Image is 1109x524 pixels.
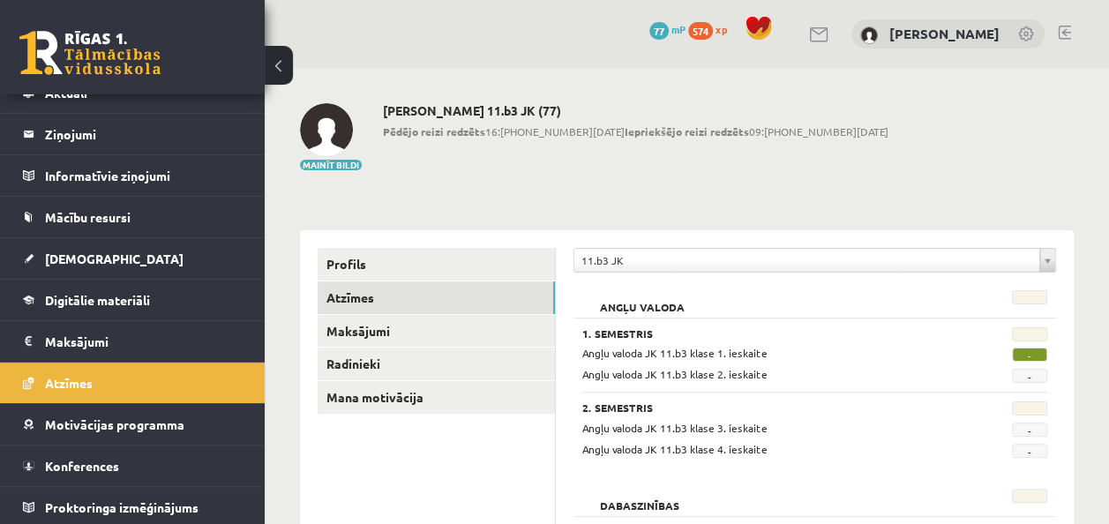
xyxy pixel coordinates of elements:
[45,321,243,362] legend: Maksājumi
[889,25,1000,42] a: [PERSON_NAME]
[318,315,555,348] a: Maksājumi
[582,327,965,340] h3: 1. Semestris
[23,445,243,486] a: Konferences
[383,124,485,138] b: Pēdējo reizi redzēts
[318,248,555,281] a: Profils
[45,416,184,432] span: Motivācijas programma
[45,251,184,266] span: [DEMOGRAPHIC_DATA]
[23,197,243,237] a: Mācību resursi
[318,281,555,314] a: Atzīmes
[45,155,243,196] legend: Informatīvie ziņojumi
[45,292,150,308] span: Digitālie materiāli
[574,249,1055,272] a: 11.b3 JK
[625,124,749,138] b: Iepriekšējo reizi redzēts
[45,209,131,225] span: Mācību resursi
[318,348,555,380] a: Radinieki
[23,280,243,320] a: Digitālie materiāli
[1012,369,1047,383] span: -
[383,124,888,139] span: 16:[PHONE_NUMBER][DATE] 09:[PHONE_NUMBER][DATE]
[582,401,965,414] h3: 2. Semestris
[23,114,243,154] a: Ziņojumi
[23,404,243,445] a: Motivācijas programma
[1012,423,1047,437] span: -
[582,442,768,456] span: Angļu valoda JK 11.b3 klase 4. ieskaite
[45,114,243,154] legend: Ziņojumi
[582,421,768,435] span: Angļu valoda JK 11.b3 klase 3. ieskaite
[318,381,555,414] a: Mana motivācija
[671,22,686,36] span: mP
[23,321,243,362] a: Maksājumi
[23,155,243,196] a: Informatīvie ziņojumi
[582,367,768,381] span: Angļu valoda JK 11.b3 klase 2. ieskaite
[688,22,713,40] span: 574
[582,290,702,308] h2: Angļu valoda
[45,499,199,515] span: Proktoringa izmēģinājums
[45,375,93,391] span: Atzīmes
[649,22,686,36] a: 77 mP
[582,489,697,506] h2: Dabaszinības
[300,103,353,156] img: Irēna Staģe
[23,238,243,279] a: [DEMOGRAPHIC_DATA]
[383,103,888,118] h2: [PERSON_NAME] 11.b3 JK (77)
[649,22,669,40] span: 77
[582,346,768,360] span: Angļu valoda JK 11.b3 klase 1. ieskaite
[860,26,878,44] img: Irēna Staģe
[688,22,736,36] a: 574 xp
[45,458,119,474] span: Konferences
[1012,348,1047,362] span: -
[716,22,727,36] span: xp
[23,363,243,403] a: Atzīmes
[1012,444,1047,458] span: -
[19,31,161,75] a: Rīgas 1. Tālmācības vidusskola
[300,160,362,170] button: Mainīt bildi
[581,249,1032,272] span: 11.b3 JK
